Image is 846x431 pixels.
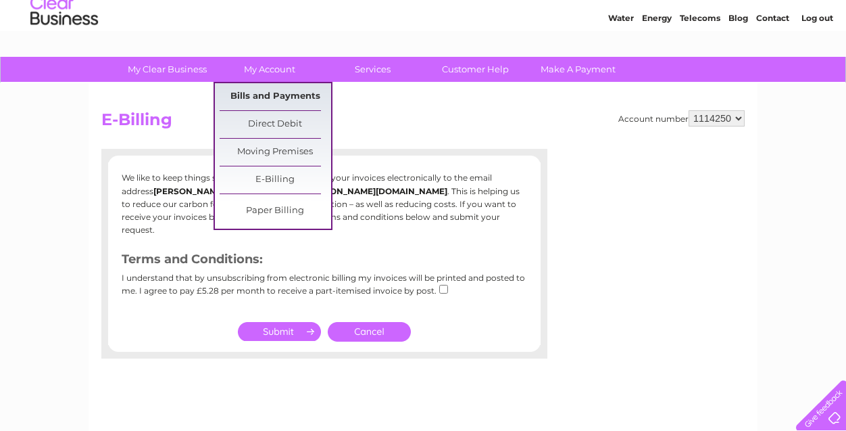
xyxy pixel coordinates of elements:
img: logo.png [30,35,99,76]
a: Direct Debit [220,111,331,138]
a: Services [317,57,428,82]
a: Make A Payment [522,57,634,82]
h3: Terms and Conditions: [122,250,527,273]
a: Moving Premises [220,139,331,166]
a: E-Billing [220,166,331,194]
a: Log out [801,58,833,68]
a: My Clear Business [111,57,223,82]
a: Contact [756,58,789,68]
div: Clear Business is a trading name of Verastar Limited (registered in [GEOGRAPHIC_DATA] No. 3667643... [105,7,743,66]
div: Account number [618,110,745,127]
b: [PERSON_NAME][EMAIL_ADDRESS][PERSON_NAME][DOMAIN_NAME] [153,186,447,196]
a: Cancel [328,322,411,342]
a: Paper Billing [220,198,331,225]
a: Energy [642,58,672,68]
a: Telecoms [680,58,720,68]
a: My Account [214,57,326,82]
a: Customer Help [420,57,531,82]
a: Water [608,58,634,68]
p: We like to keep things simple. You currently receive your invoices electronically to the email ad... [122,171,527,236]
input: Submit [238,322,321,341]
h2: E-Billing [101,110,745,136]
a: Bills and Payments [220,83,331,110]
a: 0333 014 3131 [591,7,685,24]
a: Blog [728,58,748,68]
div: I understand that by unsubscribing from electronic billing my invoices will be printed and posted... [122,273,527,305]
